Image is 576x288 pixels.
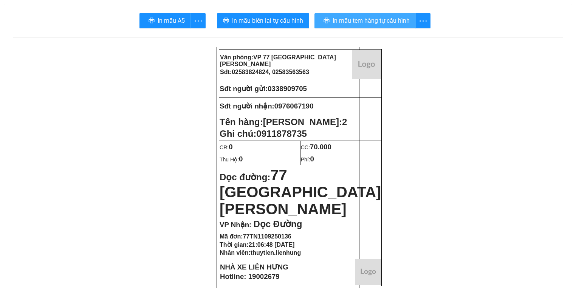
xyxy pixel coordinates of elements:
strong: Mã đơn: [220,233,291,240]
button: more [190,13,206,28]
img: logo [355,259,381,285]
span: 70.000 [310,143,331,151]
span: Dọc Đường [253,219,302,229]
span: In mẫu tem hàng tự cấu hình [333,16,410,25]
strong: Sđt người gửi: [220,85,268,93]
span: more [416,16,430,26]
strong: Nhân viên: [220,249,301,256]
span: 2 [342,117,347,127]
button: printerIn mẫu tem hàng tự cấu hình [314,13,416,28]
span: VP Nhận: [220,221,251,229]
span: more [191,16,205,26]
strong: Dọc đường: [220,172,381,216]
span: printer [223,17,229,25]
span: CC: [301,144,331,150]
strong: Tên hàng: [220,117,347,127]
span: printer [149,17,155,25]
button: printerIn mẫu A5 [139,13,191,28]
span: In mẫu A5 [158,16,185,25]
span: VP 77 [GEOGRAPHIC_DATA][PERSON_NAME] [220,54,336,67]
span: In mẫu biên lai tự cấu hình [232,16,303,25]
span: Ghi chú: [220,129,307,139]
strong: Văn phòng: [220,54,336,67]
button: more [415,13,430,28]
span: 0976067190 [274,102,314,110]
strong: Hotline: 19002679 [220,273,280,280]
span: 0 [229,143,232,151]
img: logo [352,50,381,79]
strong: NHÀ XE LIÊN HƯNG [220,263,288,271]
span: Thu Hộ: [220,156,243,163]
button: printerIn mẫu biên lai tự cấu hình [217,13,309,28]
span: [PERSON_NAME]: [263,117,347,127]
strong: Sđt người nhận: [220,102,274,110]
span: printer [324,17,330,25]
span: 0 [239,155,243,163]
span: Phí: [301,156,314,163]
span: 21:06:48 [DATE] [249,242,295,248]
span: 0911878735 [256,129,307,139]
strong: Thời gian: [220,242,294,248]
span: 77 [GEOGRAPHIC_DATA][PERSON_NAME] [220,167,381,217]
span: thuytien.lienhung [251,249,301,256]
span: 0 [310,155,314,163]
strong: Sđt: [220,69,309,75]
span: 0338909705 [268,85,307,93]
span: 02583824824, 02583563563 [232,69,309,75]
span: CR: [220,144,233,150]
span: 77TN1109250136 [243,233,291,240]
